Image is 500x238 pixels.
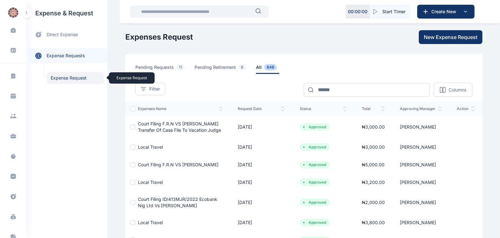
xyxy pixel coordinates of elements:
[362,180,385,185] span: ₦ 3,200.00
[392,191,449,214] td: [PERSON_NAME]
[392,116,449,138] td: [PERSON_NAME]
[47,72,104,84] span: Expense Request
[457,106,475,111] span: action
[238,64,246,70] span: 8
[362,106,385,111] span: total
[302,180,327,185] li: Approved
[424,33,477,41] span: New Expense Request
[138,162,219,167] a: Court Filing F.R.N VS [PERSON_NAME]
[138,180,163,185] a: Local Travel
[47,31,78,38] span: direct expense
[26,48,107,63] a: expense requests
[125,32,193,42] h1: Expenses Request
[434,83,472,97] button: Columns
[256,64,287,74] a: all848
[138,121,221,133] a: Court Filing F.R.N VS [PERSON_NAME] Transfer Of Case File To Vacation Judge
[149,86,160,92] span: Filter
[392,174,449,191] td: [PERSON_NAME]
[195,64,248,74] span: pending retirement
[362,144,385,150] span: ₦ 3,000.00
[26,26,107,43] a: direct expense
[138,196,217,208] a: Court Filing ID/413MJR/2022 Ecobank Nig Ltd Vs [PERSON_NAME]
[419,30,482,44] button: New Expense Request
[230,138,292,156] td: [DATE]
[138,220,163,225] a: Local Travel
[302,162,327,167] li: Approved
[370,5,411,19] button: Start Timer
[362,220,385,225] span: ₦ 3,800.00
[238,106,285,111] span: request date
[138,144,163,150] a: Local Travel
[135,83,165,95] button: Filter
[362,200,385,205] span: ₦ 2,000.00
[302,220,327,225] li: Approved
[400,106,442,111] span: approving manager
[195,64,256,74] a: pending retirement8
[300,106,347,111] span: status
[392,214,449,231] td: [PERSON_NAME]
[302,125,327,130] li: Approved
[362,124,385,130] span: ₦ 3,000.00
[230,174,292,191] td: [DATE]
[429,8,462,15] span: Create New
[264,64,277,70] span: 848
[392,156,449,174] td: [PERSON_NAME]
[382,8,406,15] span: Start Timer
[230,214,292,231] td: [DATE]
[256,64,279,74] span: all
[135,64,187,74] span: pending requests
[138,106,223,111] span: expenses Name
[417,5,474,19] button: Create New
[392,138,449,156] td: [PERSON_NAME]
[135,64,195,74] a: pending requests11
[348,8,367,15] p: 00 : 00 : 00
[230,116,292,138] td: [DATE]
[47,72,104,84] a: Expense RequestExpense Request
[26,43,107,63] div: expense requests
[362,162,384,167] span: ₦ 5,000.00
[230,156,292,174] td: [DATE]
[176,64,185,70] span: 11
[230,191,292,214] td: [DATE]
[449,87,466,93] p: Columns
[302,145,327,150] li: Approved
[302,200,327,205] li: Approved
